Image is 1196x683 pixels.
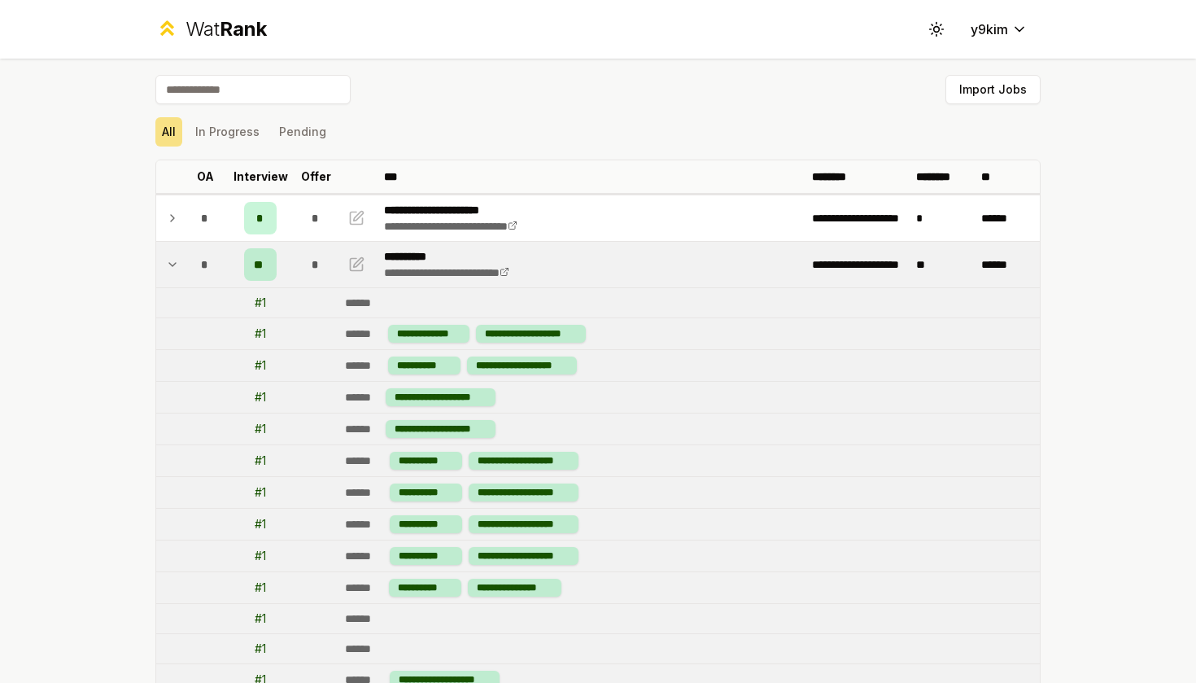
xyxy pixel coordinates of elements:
button: In Progress [189,117,266,147]
div: # 1 [255,357,266,374]
span: Rank [220,17,267,41]
div: # 1 [255,580,266,596]
p: Offer [301,169,331,185]
p: Interview [234,169,288,185]
button: Pending [273,117,333,147]
p: OA [197,169,214,185]
div: # 1 [255,611,266,627]
div: # 1 [255,516,266,532]
a: WatRank [155,16,267,42]
span: y9kim [971,20,1008,39]
button: y9kim [958,15,1041,44]
div: # 1 [255,453,266,469]
button: Import Jobs [945,75,1041,104]
div: # 1 [255,421,266,437]
div: # 1 [255,484,266,501]
div: # 1 [255,295,266,311]
div: Wat [186,16,267,42]
div: # 1 [255,389,266,405]
div: # 1 [255,326,266,342]
div: # 1 [255,548,266,564]
button: All [155,117,182,147]
div: # 1 [255,641,266,657]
